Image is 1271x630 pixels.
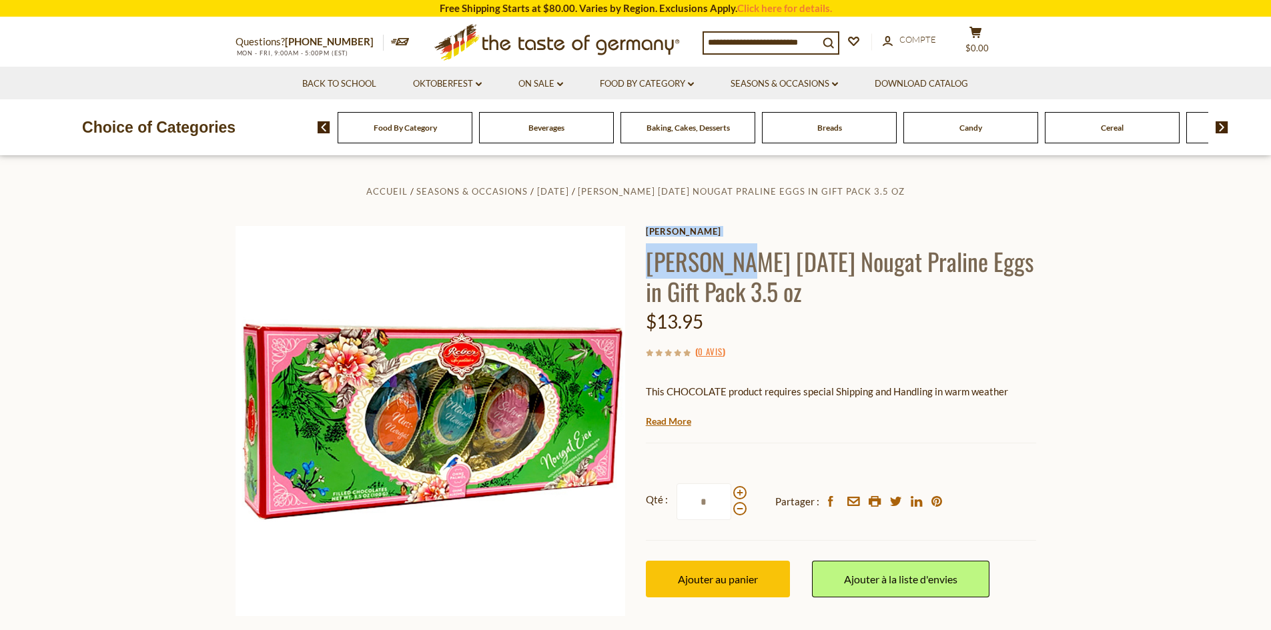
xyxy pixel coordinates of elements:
a: Compte [883,33,936,47]
a: Food By Category [600,77,694,91]
a: Back to School [302,77,376,91]
span: $0.00 [965,43,989,53]
a: Oktoberfest [413,77,482,91]
span: Compte [899,34,936,45]
button: Ajouter au panier [646,561,790,597]
a: Read More [646,415,691,428]
a: Candy [959,123,982,133]
button: $0.00 [956,26,996,59]
p: Questions? [236,33,384,51]
span: ( ) [695,345,725,358]
a: Cereal [1101,123,1124,133]
span: Partager : [775,493,819,510]
a: Beverages [528,123,564,133]
a: Seasons & Occasions [416,186,528,197]
a: 0 avis [698,345,723,359]
li: We will ship this product in heat-protective packaging and ice during warm weather months or to w... [659,410,1036,427]
span: $13.95 [646,310,703,333]
p: This CHOCOLATE product requires special Shipping and Handling in warm weather [646,383,1036,400]
img: Reber Easter Nougat Praline Eggs in Gift Pack 3.5 oz [236,226,626,616]
input: Qté : [677,483,731,520]
a: Accueil [366,186,408,197]
a: Baking, Cakes, Desserts [647,123,730,133]
a: Ajouter à la liste d'envies [812,561,989,597]
a: [PHONE_NUMBER] [285,35,374,47]
a: Download Catalog [875,77,968,91]
a: Seasons & Occasions [731,77,838,91]
span: Ajouter au panier [678,573,758,585]
a: [DATE] [537,186,569,197]
a: Click here for details. [737,2,832,14]
a: On Sale [518,77,563,91]
a: [PERSON_NAME] [646,226,1036,237]
a: [PERSON_NAME] [DATE] Nougat Praline Eggs in Gift Pack 3.5 oz [578,186,905,197]
a: Breads [817,123,842,133]
h1: [PERSON_NAME] [DATE] Nougat Praline Eggs in Gift Pack 3.5 oz [646,246,1036,306]
a: Food By Category [374,123,437,133]
img: previous arrow [318,121,330,133]
span: MON - FRI, 9:00AM - 5:00PM (EST) [236,49,349,57]
img: next arrow [1216,121,1228,133]
strong: Qté : [646,491,668,508]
